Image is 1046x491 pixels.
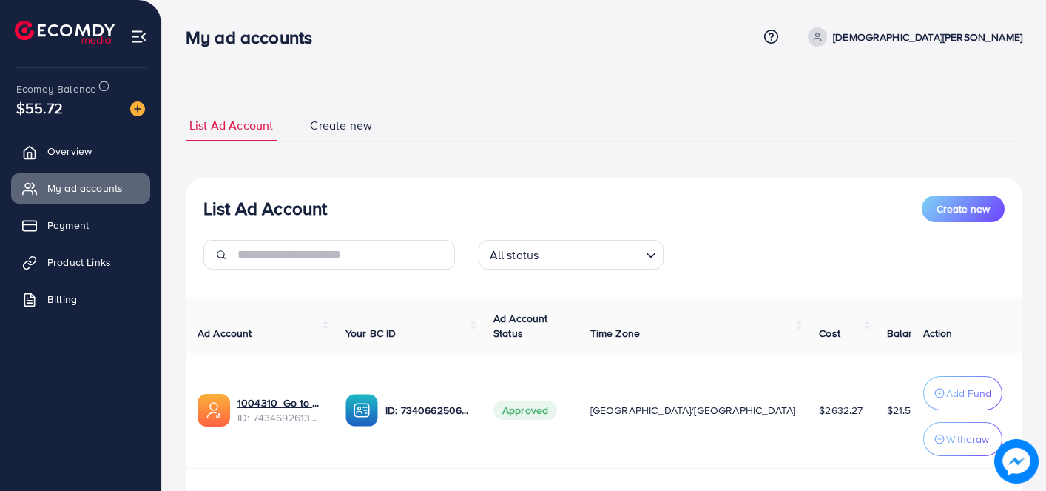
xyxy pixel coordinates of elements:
span: Create new [310,117,372,134]
span: [GEOGRAPHIC_DATA]/[GEOGRAPHIC_DATA] [590,403,796,418]
a: Product Links [11,247,150,277]
span: $55.72 [16,97,63,118]
span: My ad accounts [47,181,123,196]
a: [DEMOGRAPHIC_DATA][PERSON_NAME] [802,27,1022,47]
span: ID: 7434692613732794384 [237,410,322,425]
span: All status [487,244,542,266]
input: Search for option [543,241,639,266]
a: Billing [11,284,150,314]
img: image [994,439,1039,484]
span: Product Links [47,255,111,270]
img: logo [15,21,115,44]
span: Billing [47,292,77,307]
span: Balance [887,326,926,341]
span: Time Zone [590,326,640,341]
h3: My ad accounts [186,27,324,48]
span: $2632.27 [819,403,863,418]
img: ic-ads-acc.e4c84228.svg [198,394,230,427]
span: Ad Account Status [493,311,548,341]
div: Search for option [479,240,664,270]
span: $21.55 [887,403,917,418]
span: Cost [819,326,840,341]
p: [DEMOGRAPHIC_DATA][PERSON_NAME] [833,28,1022,46]
a: Payment [11,210,150,240]
p: Add Fund [946,384,991,402]
button: Add Fund [923,376,1002,410]
a: My ad accounts [11,173,150,203]
p: Withdraw [946,430,989,448]
span: Ecomdy Balance [16,81,96,96]
div: <span class='underline'>1004310_Go to Cart 2_1731024285374</span></br>7434692613732794384 [237,395,322,426]
img: ic-ba-acc.ded83a64.svg [345,394,378,427]
span: Create new [937,201,990,216]
span: Payment [47,218,89,233]
a: Overview [11,136,150,166]
h3: List Ad Account [203,198,327,219]
button: Withdraw [923,422,1002,456]
img: menu [130,28,147,45]
span: Approved [493,401,557,420]
span: Your BC ID [345,326,397,341]
span: Overview [47,144,92,158]
span: Ad Account [198,326,252,341]
img: image [130,101,145,116]
span: List Ad Account [189,117,273,134]
a: 1004310_Go to Cart 2_1731024285374 [237,395,322,410]
span: Action [923,326,953,341]
button: Create new [922,196,1005,222]
p: ID: 7340662506840539137 [385,401,470,419]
